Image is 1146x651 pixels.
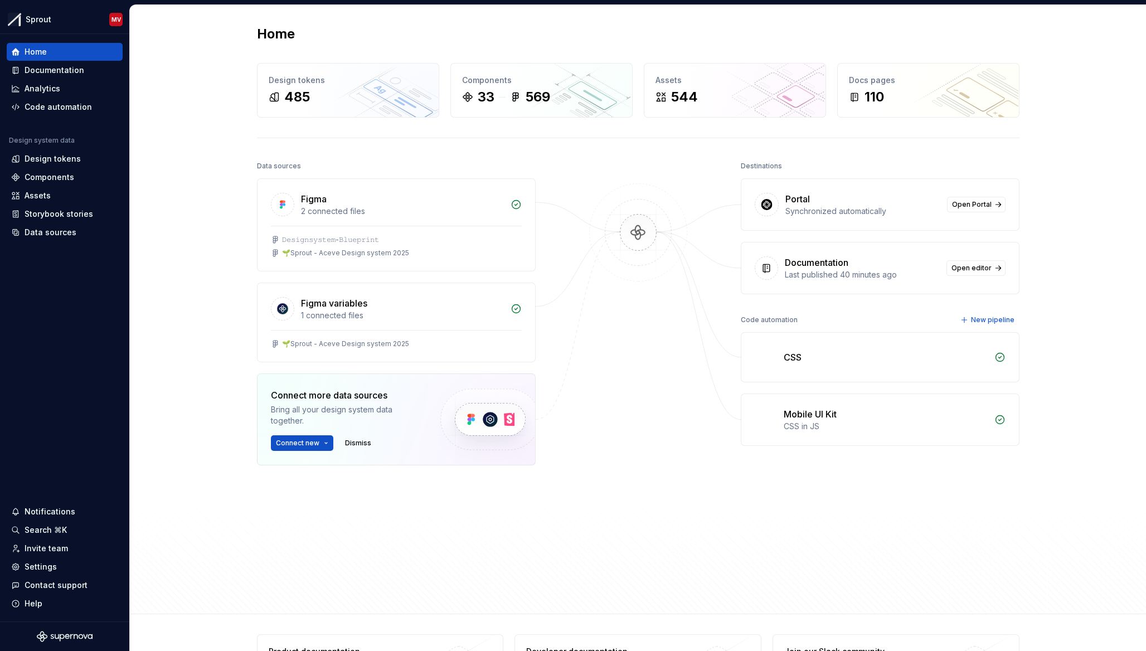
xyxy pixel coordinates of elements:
[785,269,940,280] div: Last published 40 minutes ago
[26,14,51,25] div: Sprout
[971,315,1014,324] span: New pipeline
[450,63,633,118] a: Components33569
[25,172,74,183] div: Components
[785,192,810,206] div: Portal
[257,63,439,118] a: Design tokens485
[257,158,301,174] div: Data sources
[301,192,327,206] div: Figma
[269,75,428,86] div: Design tokens
[462,75,621,86] div: Components
[25,65,84,76] div: Documentation
[784,351,802,364] div: CSS
[7,540,123,557] a: Invite team
[25,598,42,609] div: Help
[7,150,123,168] a: Design tokens
[284,88,310,106] div: 485
[271,404,421,426] div: Bring all your design system data together.
[7,558,123,576] a: Settings
[25,153,81,164] div: Design tokens
[2,7,127,31] button: SproutMV
[7,576,123,594] button: Contact support
[7,187,123,205] a: Assets
[345,439,371,448] span: Dismiss
[25,227,76,238] div: Data sources
[952,200,992,209] span: Open Portal
[25,83,60,94] div: Analytics
[301,297,367,310] div: Figma variables
[257,178,536,271] a: Figma2 connected files𝙳𝚎𝚜𝚒𝚐𝚗𝚜𝚢𝚜𝚝𝚎𝚖-𝙱𝚕𝚞𝚎𝚙𝚛𝚒𝚗𝚝🌱Sprout - Aceve Design system 2025
[111,15,121,24] div: MV
[741,158,782,174] div: Destinations
[7,224,123,241] a: Data sources
[276,439,319,448] span: Connect new
[849,75,1008,86] div: Docs pages
[7,43,123,61] a: Home
[957,312,1019,328] button: New pipeline
[7,168,123,186] a: Components
[282,339,409,348] div: 🌱Sprout - Aceve Design system 2025
[25,561,57,572] div: Settings
[282,235,379,244] div: 𝙳𝚎𝚜𝚒𝚐𝚗𝚜𝚢𝚜𝚝𝚎𝚖-𝙱𝚕𝚞𝚎𝚙𝚛𝚒𝚗𝚝
[7,595,123,613] button: Help
[301,206,504,217] div: 2 connected files
[25,46,47,57] div: Home
[25,543,68,554] div: Invite team
[301,310,504,321] div: 1 connected files
[7,521,123,539] button: Search ⌘K
[7,205,123,223] a: Storybook stories
[9,136,75,145] div: Design system data
[837,63,1019,118] a: Docs pages110
[7,61,123,79] a: Documentation
[25,190,51,201] div: Assets
[655,75,814,86] div: Assets
[25,208,93,220] div: Storybook stories
[25,524,67,536] div: Search ⌘K
[7,80,123,98] a: Analytics
[271,388,421,402] div: Connect more data sources
[526,88,550,106] div: 569
[785,256,848,269] div: Documentation
[947,197,1006,212] a: Open Portal
[951,264,992,273] span: Open editor
[784,421,988,432] div: CSS in JS
[282,249,409,258] div: 🌱Sprout - Aceve Design system 2025
[257,25,295,43] h2: Home
[25,101,92,113] div: Code automation
[644,63,826,118] a: Assets544
[478,88,494,106] div: 33
[8,13,21,26] img: b6c2a6ff-03c2-4811-897b-2ef07e5e0e51.png
[784,407,837,421] div: Mobile UI Kit
[7,98,123,116] a: Code automation
[25,506,75,517] div: Notifications
[271,435,333,451] button: Connect new
[865,88,884,106] div: 110
[257,283,536,362] a: Figma variables1 connected files🌱Sprout - Aceve Design system 2025
[741,312,798,328] div: Code automation
[340,435,376,451] button: Dismiss
[7,503,123,521] button: Notifications
[37,631,93,642] svg: Supernova Logo
[785,206,940,217] div: Synchronized automatically
[946,260,1006,276] a: Open editor
[671,88,698,106] div: 544
[25,580,88,591] div: Contact support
